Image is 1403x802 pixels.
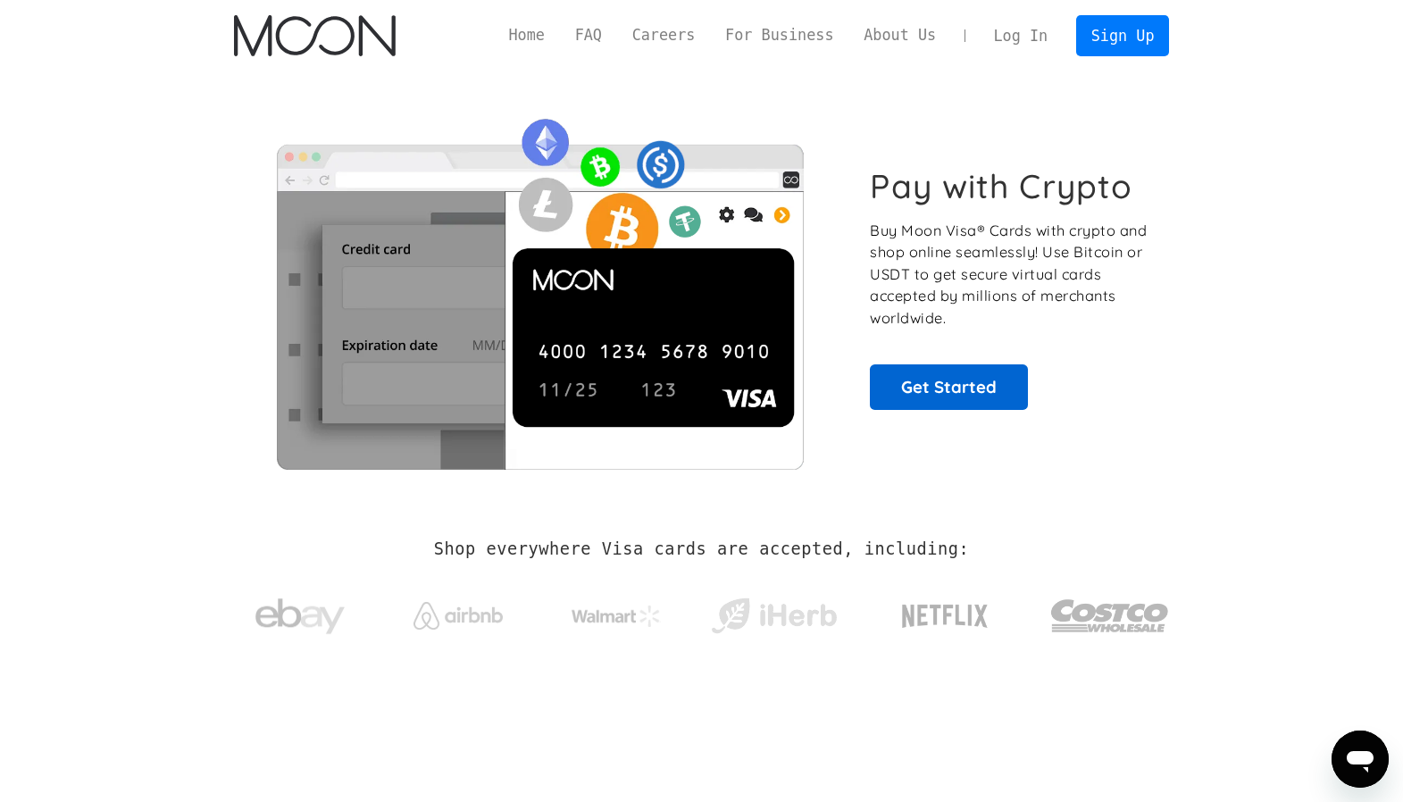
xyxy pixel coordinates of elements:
a: About Us [848,24,951,46]
a: FAQ [560,24,617,46]
img: Netflix [900,594,990,639]
a: Airbnb [391,584,524,639]
iframe: Кнопка запуска окна обмена сообщениями [1332,731,1389,788]
a: home [234,15,396,56]
p: Buy Moon Visa® Cards with crypto and shop online seamlessly! Use Bitcoin or USDT to get secure vi... [870,220,1149,330]
a: Sign Up [1076,15,1169,55]
img: Moon Cards let you spend your crypto anywhere Visa is accepted. [234,106,846,469]
a: Home [494,24,560,46]
a: Walmart [549,588,682,636]
a: Costco [1050,564,1170,658]
img: ebay [255,589,345,645]
a: Careers [617,24,710,46]
img: Costco [1050,582,1170,649]
a: For Business [710,24,848,46]
img: Airbnb [413,602,503,630]
img: Walmart [572,606,661,627]
img: Moon Logo [234,15,396,56]
h1: Pay with Crypto [870,166,1132,206]
img: iHerb [707,593,840,639]
h2: Shop everywhere Visa cards are accepted, including: [434,539,969,559]
a: Netflix [865,576,1025,647]
a: ebay [234,571,367,654]
a: Log In [979,16,1063,55]
a: Get Started [870,364,1028,409]
a: iHerb [707,575,840,648]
